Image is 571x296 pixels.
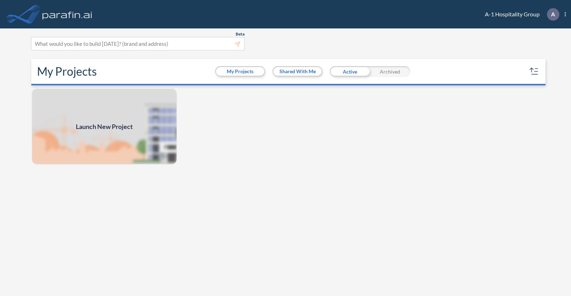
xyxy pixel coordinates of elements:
h2: My Projects [37,65,97,78]
img: logo [41,7,94,21]
div: A-1 Hospitality Group [474,8,566,21]
span: Beta [236,31,245,37]
div: Archived [370,66,410,77]
a: Launch New Project [31,88,177,165]
button: My Projects [216,67,264,76]
div: Active [330,66,370,77]
p: A [551,11,555,17]
button: sort [528,66,540,77]
button: Shared With Me [273,67,321,76]
img: add [31,88,177,165]
span: Launch New Project [76,122,133,131]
